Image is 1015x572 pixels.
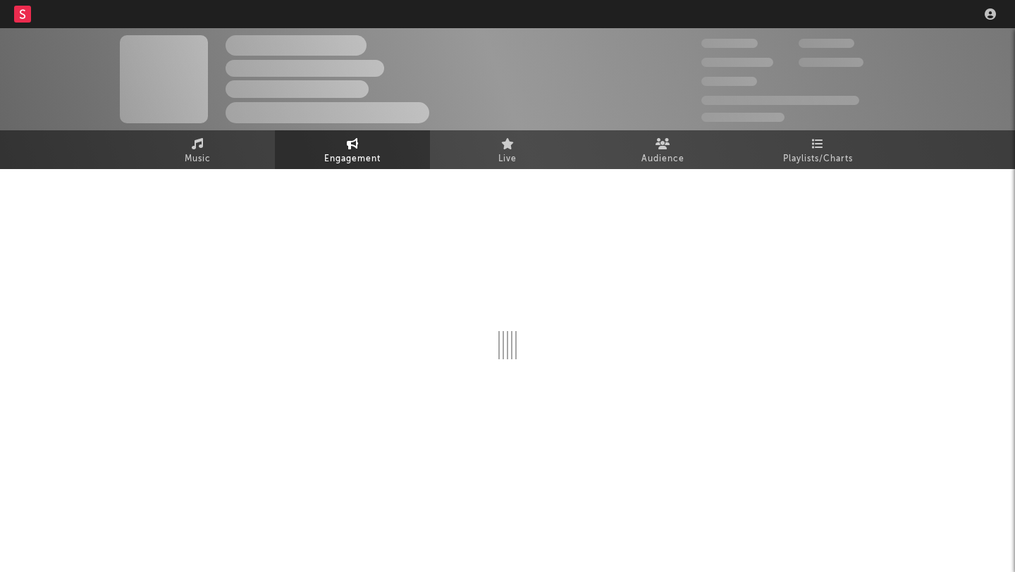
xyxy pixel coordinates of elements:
a: Playlists/Charts [740,130,895,169]
span: 50,000,000 [701,58,773,67]
span: Music [185,151,211,168]
span: Playlists/Charts [783,151,853,168]
span: 50,000,000 Monthly Listeners [701,96,859,105]
a: Live [430,130,585,169]
span: Jump Score: 85.0 [701,113,785,122]
span: Live [498,151,517,168]
span: 100,000 [701,77,757,86]
span: Audience [641,151,684,168]
span: 1,000,000 [799,58,863,67]
span: 100,000 [799,39,854,48]
a: Music [120,130,275,169]
span: Engagement [324,151,381,168]
span: 300,000 [701,39,758,48]
a: Engagement [275,130,430,169]
a: Audience [585,130,740,169]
